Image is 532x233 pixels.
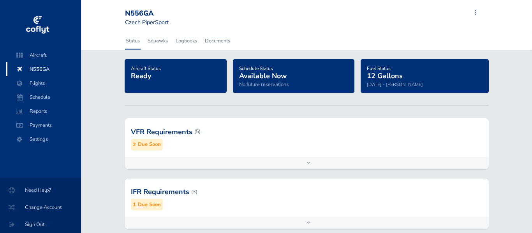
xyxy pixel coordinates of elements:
[14,90,73,104] span: Schedule
[138,140,161,149] small: Due Soon
[147,32,169,49] a: Squawks
[125,18,169,26] small: Czech PiperSport
[14,132,73,146] span: Settings
[367,71,403,81] span: 12 Gallons
[14,104,73,118] span: Reports
[239,81,289,88] span: No future reservations
[14,118,73,132] span: Payments
[14,76,73,90] span: Flights
[367,81,423,88] small: [DATE] - [PERSON_NAME]
[239,63,287,81] a: Schedule StatusAvailable Now
[9,183,72,197] span: Need Help?
[204,32,231,49] a: Documents
[138,201,161,209] small: Due Soon
[14,48,73,62] span: Aircraft
[9,200,72,214] span: Change Account
[125,32,141,49] a: Status
[9,217,72,231] span: Sign Out
[14,62,73,76] span: N556GA
[131,65,161,72] span: Aircraft Status
[239,65,273,72] span: Schedule Status
[25,14,50,37] img: coflyt logo
[367,65,391,72] span: Fuel Status
[125,9,181,18] div: N556GA
[175,32,198,49] a: Logbooks
[131,71,151,81] span: Ready
[239,71,287,81] span: Available Now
